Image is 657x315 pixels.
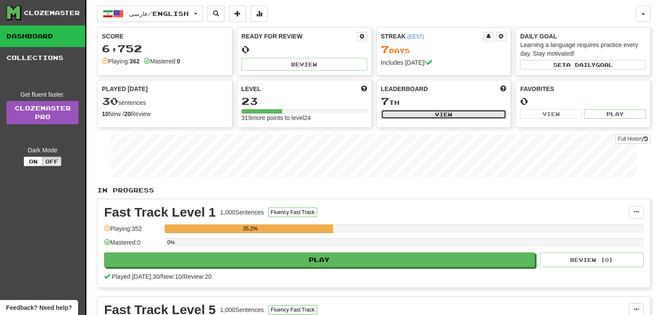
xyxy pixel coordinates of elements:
span: 30 [102,95,118,107]
button: Seta dailygoal [520,60,646,69]
strong: 0 [177,58,180,65]
span: Level [241,85,261,93]
span: Leaderboard [381,85,428,93]
button: Full History [615,134,651,144]
div: Includes [DATE]! [381,58,507,67]
div: Streak [381,32,484,41]
div: 6,752 [102,43,228,54]
strong: 20 [124,110,131,117]
span: فارسی / English [129,10,189,17]
span: 7 [381,43,389,55]
div: Learning a language requires practice every day. Stay motivated! [520,41,646,58]
div: Mastered: 0 [104,238,160,252]
a: (EEST) [407,34,424,40]
div: Daily Goal [520,32,646,41]
div: New / Review [102,110,228,118]
div: Clozemaster [24,9,80,17]
span: Open feedback widget [6,303,72,312]
div: Fast Track Level 1 [104,206,216,219]
div: sentences [102,96,228,107]
button: More stats [251,6,268,22]
button: Fluency Fast Track [268,305,317,315]
div: Score [102,32,228,41]
button: Review [241,58,367,71]
div: Mastered: [144,57,180,66]
button: View [520,109,582,119]
button: Fluency Fast Track [268,208,317,217]
span: This week in points, UTC [500,85,506,93]
span: a daily [566,62,596,68]
div: 0 [520,96,646,107]
div: Dark Mode [6,146,79,154]
span: / [159,273,161,280]
span: Score more points to level up [361,85,367,93]
strong: 10 [102,110,109,117]
span: Review: 20 [183,273,211,280]
button: فارسی/English [97,6,203,22]
span: Played [DATE] [102,85,148,93]
span: / [182,273,184,280]
div: 319 more points to level 24 [241,113,367,122]
button: Play [584,109,646,119]
button: View [381,110,507,119]
span: New: 10 [161,273,181,280]
button: Add sentence to collection [229,6,246,22]
div: Get fluent faster. [6,90,79,99]
div: 0 [241,44,367,55]
span: Played [DATE]: 30 [112,273,159,280]
button: On [24,157,43,166]
div: th [381,96,507,107]
button: Play [104,252,535,267]
div: 35.2% [167,224,333,233]
button: Review (0) [540,252,644,267]
span: 7 [381,95,389,107]
strong: 362 [130,58,140,65]
div: Playing: 352 [104,224,160,239]
button: Search sentences [207,6,225,22]
div: Playing: [102,57,140,66]
div: 1,000 Sentences [220,306,264,314]
p: In Progress [97,186,651,195]
button: Off [42,157,61,166]
div: Day s [381,44,507,55]
div: Ready for Review [241,32,357,41]
div: Favorites [520,85,646,93]
div: 23 [241,96,367,107]
a: ClozemasterPro [6,101,79,124]
div: 1,000 Sentences [220,208,264,217]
